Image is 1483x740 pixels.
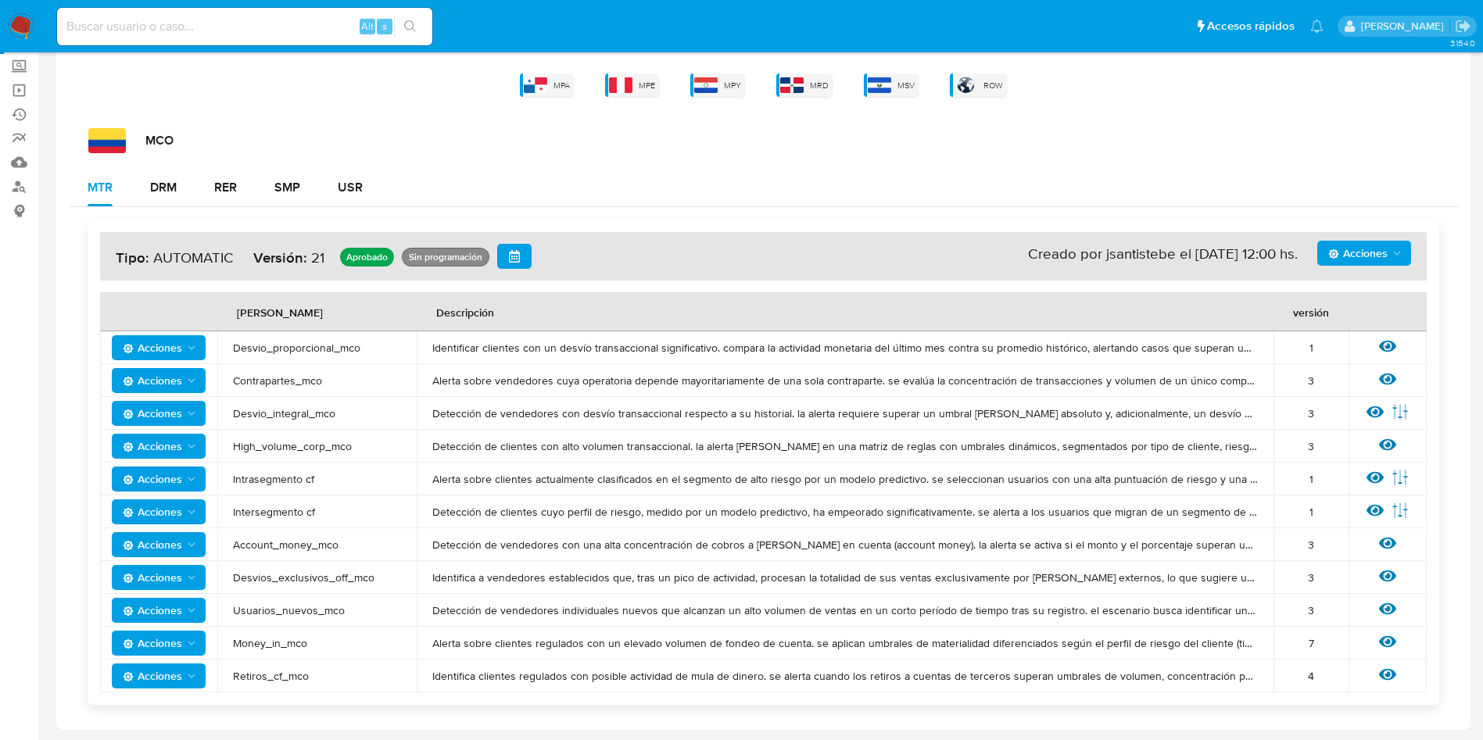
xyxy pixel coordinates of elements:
input: Buscar usuario o caso... [57,16,432,37]
button: search-icon [394,16,426,38]
p: joaquin.santistebe@mercadolibre.com [1361,19,1449,34]
a: Notificaciones [1310,20,1324,33]
span: Accesos rápidos [1207,18,1295,34]
a: Salir [1455,18,1471,34]
span: s [382,19,387,34]
span: 3.154.0 [1450,37,1475,49]
span: Alt [361,19,374,34]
